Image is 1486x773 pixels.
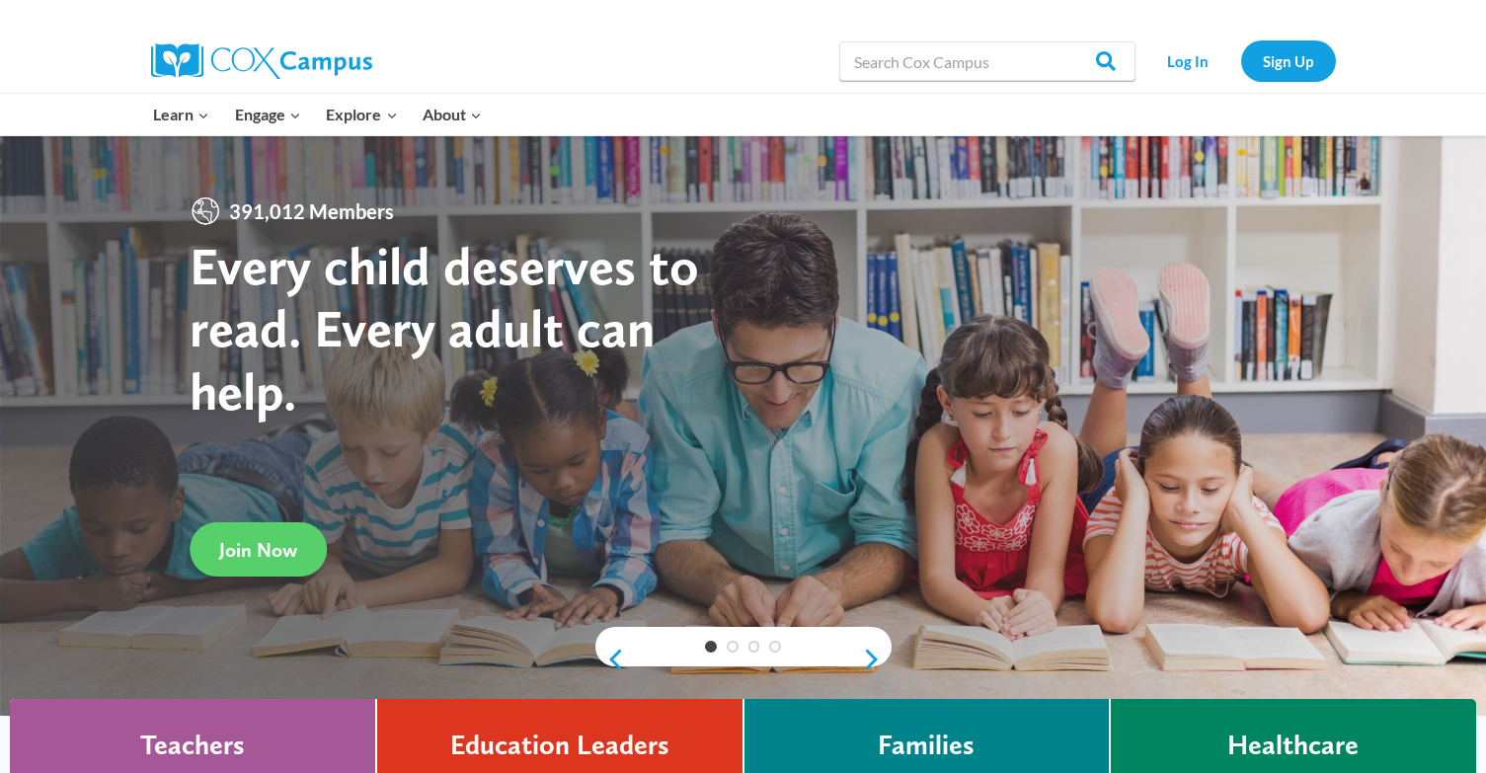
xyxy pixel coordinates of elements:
[705,641,717,653] a: 1
[221,195,402,227] span: 391,012 Members
[727,641,739,653] a: 2
[235,102,301,127] span: Engage
[1145,40,1336,81] nav: Secondary Navigation
[450,729,669,762] h4: Education Leaders
[595,640,892,679] div: content slider buttons
[1227,729,1359,762] h4: Healthcare
[839,41,1135,81] input: Search Cox Campus
[190,234,699,423] strong: Every child deserves to read. Every adult can help.
[151,43,372,79] img: Cox Campus
[862,648,892,671] a: next
[595,648,625,671] a: previous
[219,538,297,562] span: Join Now
[140,729,245,762] h4: Teachers
[748,641,760,653] a: 3
[423,102,482,127] span: About
[153,102,209,127] span: Learn
[1145,40,1231,81] a: Log In
[878,729,975,762] h4: Families
[1241,40,1336,81] a: Sign Up
[190,522,327,577] a: Join Now
[769,641,781,653] a: 4
[141,94,495,135] nav: Primary Navigation
[326,102,397,127] span: Explore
